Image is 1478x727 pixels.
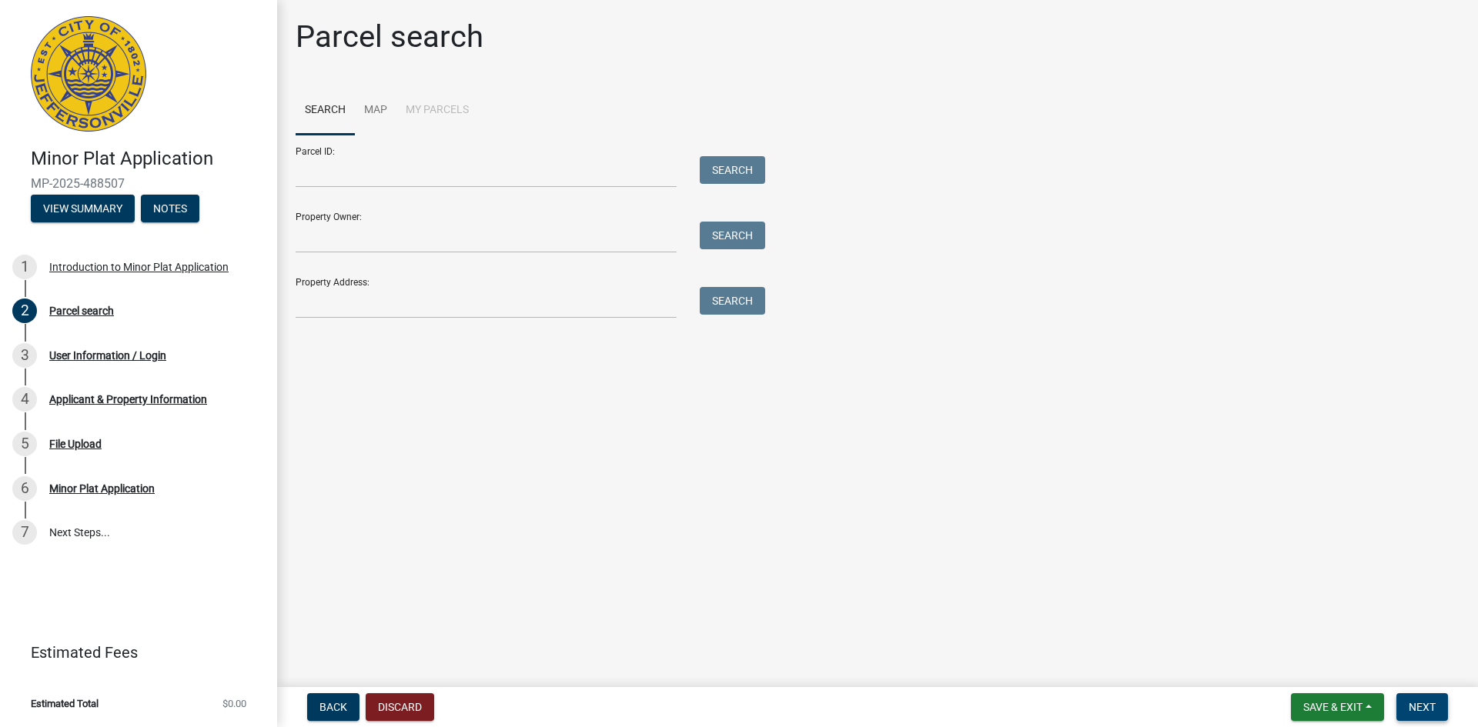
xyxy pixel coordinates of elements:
button: Save & Exit [1291,693,1384,721]
span: $0.00 [222,699,246,709]
span: MP-2025-488507 [31,176,246,191]
div: User Information / Login [49,350,166,361]
a: Search [296,86,355,135]
span: Estimated Total [31,699,99,709]
div: Introduction to Minor Plat Application [49,262,229,272]
button: Discard [366,693,434,721]
button: Notes [141,195,199,222]
button: Back [307,693,359,721]
h4: Minor Plat Application [31,148,265,170]
a: Map [355,86,396,135]
button: View Summary [31,195,135,222]
div: 1 [12,255,37,279]
button: Search [700,222,765,249]
div: File Upload [49,439,102,449]
wm-modal-confirm: Summary [31,203,135,215]
div: 5 [12,432,37,456]
wm-modal-confirm: Notes [141,203,199,215]
a: Estimated Fees [12,637,252,668]
img: City of Jeffersonville, Indiana [31,16,146,132]
h1: Parcel search [296,18,483,55]
button: Next [1396,693,1448,721]
div: 6 [12,476,37,501]
span: Next [1409,701,1436,713]
button: Search [700,156,765,184]
div: 4 [12,387,37,412]
div: 3 [12,343,37,368]
div: Applicant & Property Information [49,394,207,405]
button: Search [700,287,765,315]
span: Save & Exit [1303,701,1363,713]
span: Back [319,701,347,713]
div: Parcel search [49,305,114,316]
div: Minor Plat Application [49,483,155,494]
div: 7 [12,520,37,545]
div: 2 [12,298,37,323]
